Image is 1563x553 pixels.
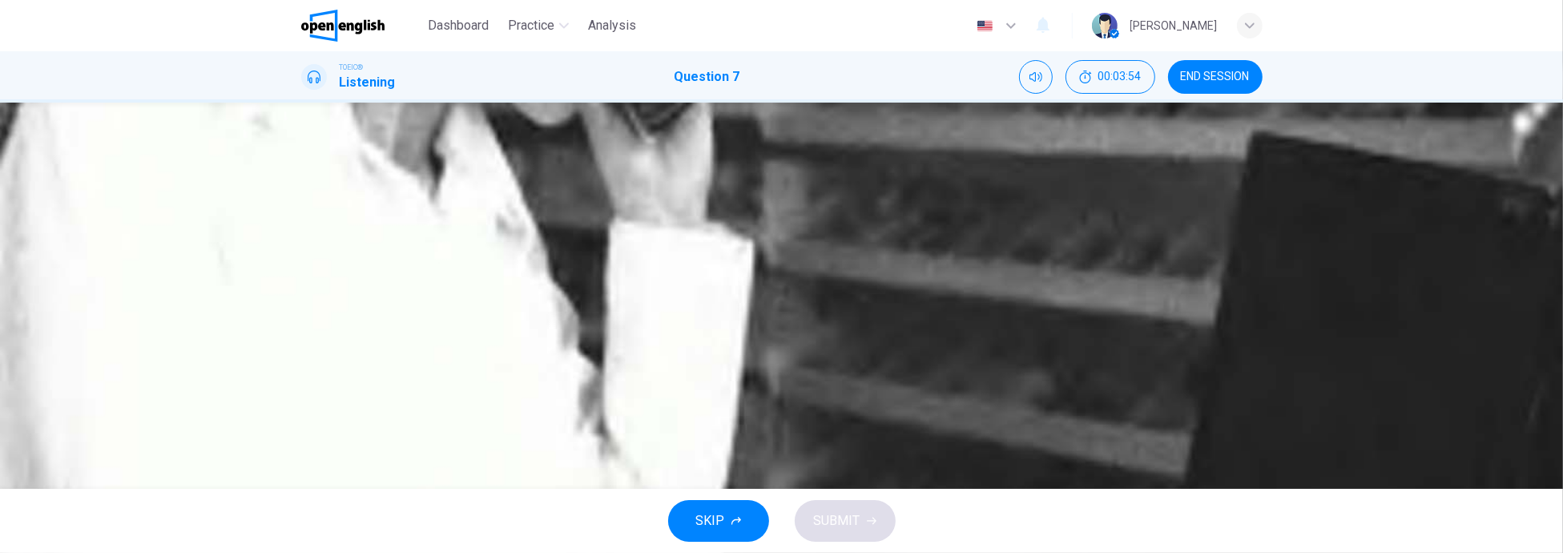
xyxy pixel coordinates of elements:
[421,11,495,40] button: Dashboard
[1181,71,1250,83] span: END SESSION
[675,67,740,87] h1: Question 7
[508,16,554,35] span: Practice
[1065,60,1155,94] button: 00:03:54
[1065,60,1155,94] div: Hide
[588,16,636,35] span: Analysis
[1019,60,1053,94] div: Mute
[301,10,422,42] a: OpenEnglish logo
[1130,16,1218,35] div: [PERSON_NAME]
[428,16,489,35] span: Dashboard
[301,10,385,42] img: OpenEnglish logo
[502,11,575,40] button: Practice
[696,510,725,532] span: SKIP
[975,20,995,32] img: en
[1168,60,1263,94] button: END SESSION
[340,73,396,92] h1: Listening
[582,11,643,40] button: Analysis
[1092,13,1118,38] img: Profile picture
[1098,71,1142,83] span: 00:03:54
[340,62,364,73] span: TOEIC®
[668,500,769,542] button: SKIP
